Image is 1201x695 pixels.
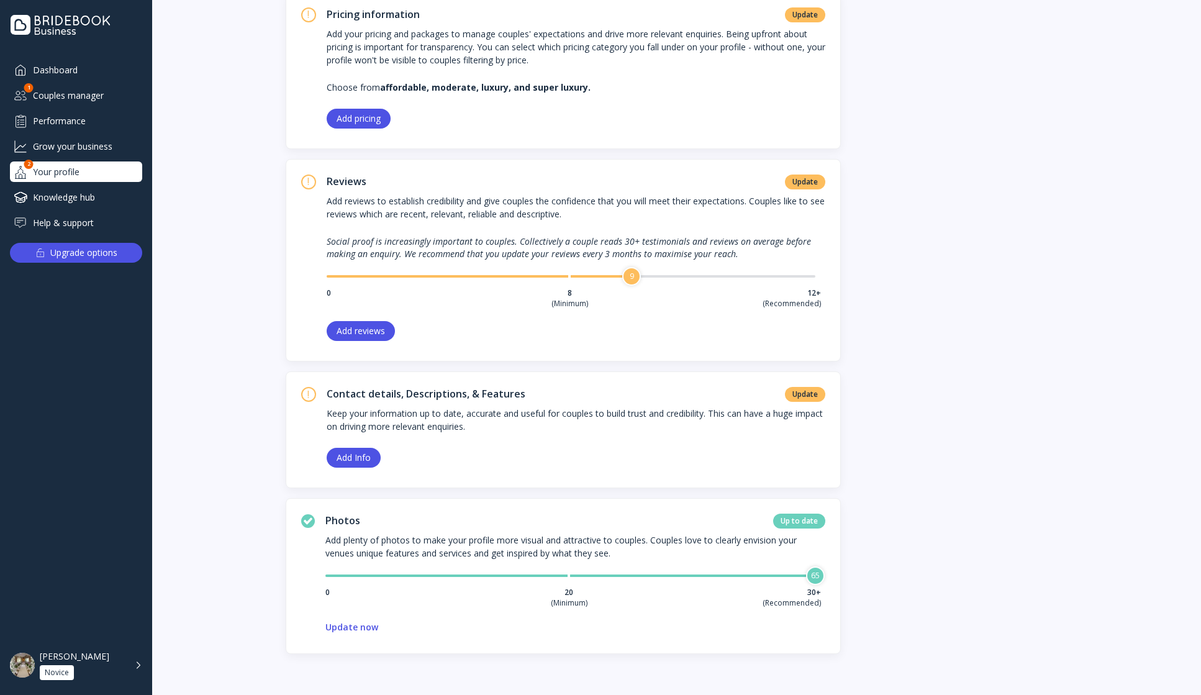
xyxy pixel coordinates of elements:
[50,244,117,261] div: Upgrade options
[806,566,825,585] div: 65
[564,584,573,597] div: 20
[763,298,821,309] div: (Recommended)
[327,194,825,235] div: Add reviews to establish credibility and give couples the confidence that you will meet their exp...
[10,60,142,80] a: Dashboard
[327,407,825,448] div: Keep your information up to date, accurate and useful for couples to build trust and credibility....
[24,83,34,93] div: 1
[40,651,109,662] div: [PERSON_NAME]
[10,85,142,106] div: Couples manager
[785,7,825,22] div: Update
[10,653,35,678] img: dpr=1,fit=cover,g=face,w=48,h=48
[337,453,371,463] div: Add Info
[327,27,825,81] div: Add your pricing and packages to manage couples' expectations and drive more relevant enquiries. ...
[327,288,331,298] div: 0
[325,620,825,634] a: Update now
[622,267,641,286] div: 9
[337,114,381,124] div: Add pricing
[337,326,385,336] div: Add reviews
[763,597,821,608] div: (Recommended)
[568,285,572,298] div: 8
[327,321,395,341] button: Add reviews
[10,85,142,106] a: Couples manager1
[301,387,316,402] div: !
[24,160,34,169] div: 2
[10,187,142,207] a: Knowledge hub
[10,243,142,263] button: Upgrade options
[301,175,316,189] div: !
[785,175,825,189] div: Update
[327,176,366,188] div: Reviews
[325,587,330,597] div: 0
[551,597,587,608] div: (Minimum)
[327,388,525,400] div: Contact details, Descriptions, & Features
[763,587,821,597] div: 30+
[551,298,588,309] div: (Minimum)
[763,288,821,298] div: 12+
[325,515,360,527] div: Photos
[785,387,825,402] div: Update
[327,81,825,94] span: Choose from
[10,161,142,182] div: Your profile
[45,668,69,678] div: Novice
[327,9,420,20] div: Pricing information
[773,514,825,529] div: Up to date
[10,161,142,182] a: Your profile2
[327,235,825,260] div: Social proof is increasingly important to couples. Collectively a couple reads 30+ testimonials a...
[10,136,142,157] a: Grow your business
[380,81,591,93] strong: affordable, moderate, luxury, and super luxury.
[10,212,142,233] a: Help & support
[327,448,381,468] button: Add Info
[301,7,316,22] div: !
[327,109,391,129] button: Add pricing
[10,111,142,131] a: Performance
[325,534,825,575] div: Add plenty of photos to make your profile more visual and attractive to couples. Couples love to ...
